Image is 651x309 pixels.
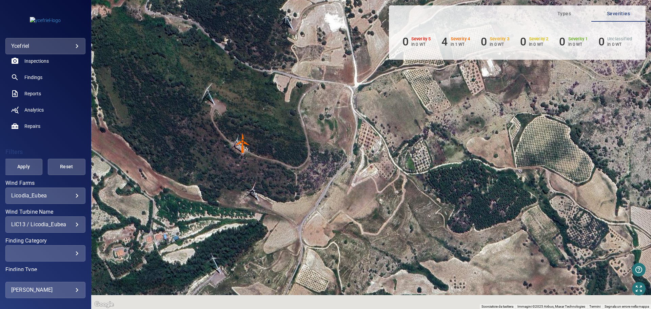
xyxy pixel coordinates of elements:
p: in 0 WT [490,42,509,47]
button: Scorciatoie da tastiera [481,304,513,309]
span: Types [541,9,587,18]
button: Apply [5,159,42,175]
li: Severity 3 [481,35,509,48]
span: Reset [56,162,77,171]
div: [PERSON_NAME] [11,285,80,295]
a: Segnala un errore nella mappa [605,305,649,308]
div: Wind Turbine Name [5,216,85,233]
label: Wind Turbine Name [5,209,85,215]
h6: Severity 2 [529,37,549,41]
li: Severity Unclassified [598,35,632,48]
h6: 0 [598,35,605,48]
label: Wind Farms [5,180,85,186]
h6: 0 [481,35,487,48]
div: ycefriel [5,38,85,54]
li: Severity 1 [559,35,588,48]
span: Repairs [24,123,40,130]
label: Finding Category [5,238,85,244]
div: Finding Category [5,245,85,262]
li: Severity 4 [441,35,470,48]
li: Severity 2 [520,35,549,48]
h4: Filters [5,149,85,155]
a: inspections noActive [5,53,85,69]
label: Finding Type [5,267,85,272]
span: Severities [595,9,642,18]
h6: 0 [402,35,409,48]
img: Google [93,300,115,309]
a: repairs noActive [5,118,85,134]
div: LIC13 / Licodia_Eubea [11,221,80,228]
p: in 1 WT [451,42,470,47]
img: windFarmIconCat4.svg [233,133,253,153]
h6: Unclassified [607,37,632,41]
img: ycefriel-logo [30,17,61,24]
span: Inspections [24,58,49,64]
span: Apply [13,162,34,171]
h6: 4 [441,35,448,48]
button: Reset [48,159,85,175]
h6: 0 [559,35,565,48]
div: Wind Farms [5,188,85,204]
p: in 0 WT [568,42,588,47]
li: Severity 5 [402,35,431,48]
a: reports noActive [5,85,85,102]
p: in 0 WT [607,42,632,47]
a: Visualizza questa zona in Google Maps (in una nuova finestra) [93,300,115,309]
h6: 0 [520,35,526,48]
h6: Severity 3 [490,37,509,41]
p: in 0 WT [411,42,431,47]
h6: Severity 5 [411,37,431,41]
h6: Severity 1 [568,37,588,41]
a: Termini (si apre in una nuova scheda) [589,305,600,308]
div: ycefriel [11,41,80,52]
span: Reports [24,90,41,97]
p: in 0 WT [529,42,549,47]
span: Immagini ©2025 Airbus, Maxar Technologies [517,305,585,308]
gmp-advanced-marker: LIC13 [233,133,253,153]
h6: Severity 4 [451,37,470,41]
a: analytics noActive [5,102,85,118]
a: findings noActive [5,69,85,85]
span: Analytics [24,107,44,113]
div: Licodia_Eubea [11,192,80,199]
span: Findings [24,74,42,81]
